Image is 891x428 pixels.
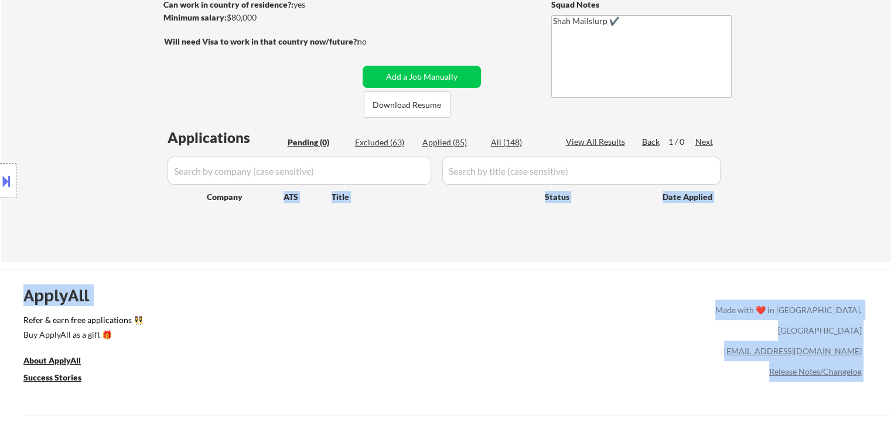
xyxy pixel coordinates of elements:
a: Success Stories [23,371,97,386]
div: ApplyAll [23,286,103,305]
div: Pending (0) [288,137,346,148]
div: Next [695,136,714,148]
button: Add a Job Manually [363,66,481,88]
div: Applications [168,131,284,145]
div: Made with ❤️ in [GEOGRAPHIC_DATA], [GEOGRAPHIC_DATA] [711,300,862,341]
a: Buy ApplyAll as a gift 🎁 [23,328,141,343]
div: All (148) [491,137,549,148]
div: Buy ApplyAll as a gift 🎁 [23,331,141,339]
div: Date Applied [663,191,714,203]
div: $80,000 [163,12,359,23]
div: ATS [284,191,332,203]
button: Download Resume [364,91,450,118]
div: Company [207,191,284,203]
a: Refer & earn free applications 👯‍♀️ [23,316,470,328]
a: Release Notes/Changelog [769,366,862,376]
div: View All Results [566,136,629,148]
div: 1 / 0 [668,136,695,148]
strong: Minimum salary: [163,12,227,22]
a: [EMAIL_ADDRESS][DOMAIN_NAME] [724,346,862,356]
div: Status [545,186,646,207]
input: Search by title (case sensitive) [442,157,721,185]
div: Title [332,191,534,203]
input: Search by company (case sensitive) [168,157,431,185]
u: About ApplyAll [23,355,81,365]
div: Applied (85) [422,137,481,148]
u: Success Stories [23,372,81,382]
strong: Will need Visa to work in that country now/future?: [164,36,359,46]
div: no [357,36,391,47]
div: Back [642,136,661,148]
a: About ApplyAll [23,354,97,369]
div: Excluded (63) [355,137,414,148]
